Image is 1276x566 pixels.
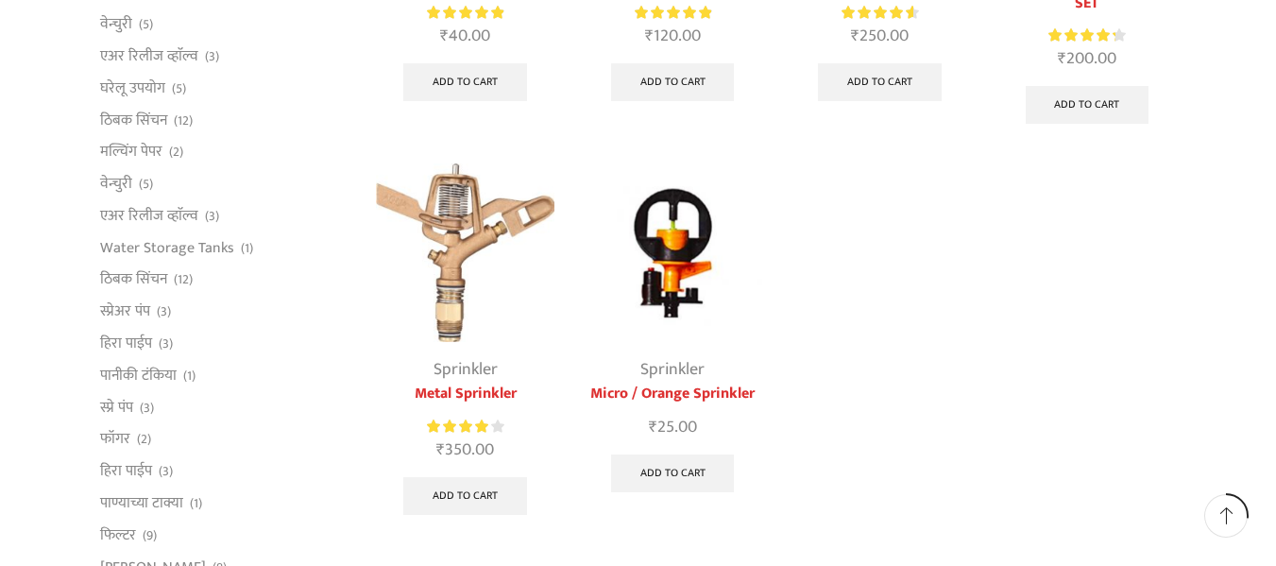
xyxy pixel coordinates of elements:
bdi: 25.00 [649,413,697,441]
a: पाण्याच्या टाक्या [100,487,183,519]
a: Water Storage Tanks [100,232,234,264]
a: हिरा पाईप [100,455,152,488]
span: (5) [139,175,153,194]
a: Micro / Orange Sprinkler [583,383,761,405]
span: (2) [169,143,183,162]
span: (12) [174,111,193,130]
span: ₹ [440,22,449,50]
bdi: 200.00 [1058,44,1116,73]
span: (3) [159,462,173,481]
a: Add to cart: “HEERA VARSHA SPRINKLER SET” [1026,86,1149,124]
a: एअर रिलीज व्हाॅल्व [100,199,198,232]
span: ₹ [645,22,654,50]
bdi: 40.00 [440,22,490,50]
img: Orange-Sprinkler [583,163,761,342]
a: Sprinkler [640,355,705,384]
a: स्प्रेअर पंप [100,296,150,328]
span: Rated out of 5 [842,3,913,23]
div: Rated 5.00 out of 5 [427,3,503,23]
span: ₹ [1058,44,1066,73]
span: (5) [139,15,153,34]
a: घरेलू उपयोग [100,72,165,104]
div: Rated 4.37 out of 5 [1048,26,1125,45]
span: (9) [143,526,157,545]
a: Add to cart: “Saras Sprinkler” [611,63,735,101]
span: (3) [140,399,154,418]
span: Rated out of 5 [1048,26,1115,45]
a: Add to cart: “Micro / Orange Sprinkler” [611,455,735,492]
a: फॉगर [100,423,130,455]
span: (1) [183,367,196,386]
span: (1) [190,494,202,513]
a: Add to cart: “Metal Sprinkler” [403,477,527,515]
a: ठिबक सिंचन [100,104,167,136]
a: हिरा पाईप [100,328,152,360]
span: Rated out of 5 [427,417,488,437]
a: मल्चिंग पेपर [100,136,162,168]
span: (3) [157,302,171,321]
span: (12) [174,270,193,289]
a: स्प्रे पंप [100,391,133,423]
div: Rated 4.67 out of 5 [842,3,918,23]
a: वेन्चुरी [100,168,132,200]
img: Metal Sprinkler [376,163,554,342]
span: ₹ [851,22,859,50]
span: Rated out of 5 [635,3,711,23]
span: ₹ [649,413,657,441]
a: फिल्टर [100,519,136,551]
a: एअर रिलीज व्हाॅल्व [100,41,198,73]
span: (2) [137,430,151,449]
span: ₹ [436,436,445,464]
a: वेन्चुरी [100,9,132,41]
span: (3) [159,334,173,353]
a: Sprinkler [434,355,498,384]
span: (5) [172,79,186,98]
span: (3) [205,47,219,66]
a: ठिबक सिंचन [100,264,167,296]
a: Metal Sprinkler [376,383,554,405]
span: (1) [241,239,253,258]
bdi: 350.00 [436,436,494,464]
a: Add to cart: “Butterfly Micro Sprinkler” [403,63,527,101]
span: (3) [205,207,219,226]
a: Add to cart: “Part Circle Sprinklers” [818,63,942,101]
bdi: 250.00 [851,22,909,50]
span: Rated out of 5 [427,3,503,23]
a: पानीकी टंकिया [100,359,177,391]
bdi: 120.00 [645,22,701,50]
div: Rated 4.00 out of 5 [427,417,503,437]
div: Rated 5.00 out of 5 [635,3,711,23]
